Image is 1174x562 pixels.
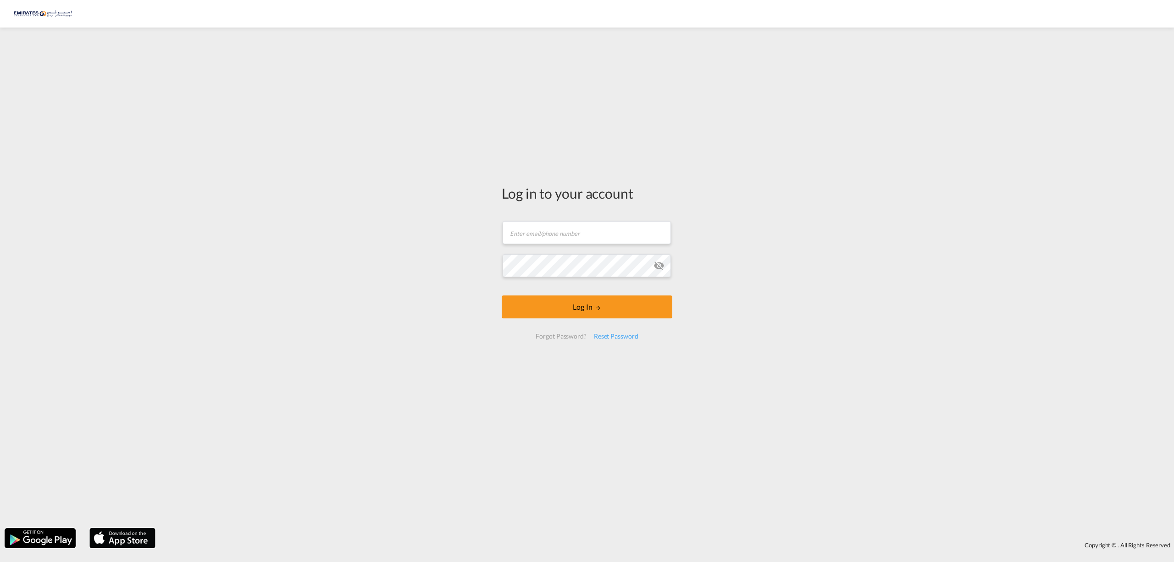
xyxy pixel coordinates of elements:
div: Forgot Password? [532,328,590,345]
div: Reset Password [590,328,642,345]
div: Copyright © . All Rights Reserved [160,537,1174,553]
input: Enter email/phone number [503,221,671,244]
img: c67187802a5a11ec94275b5db69a26e6.png [14,4,76,24]
md-icon: icon-eye-off [653,260,665,271]
img: apple.png [89,527,156,549]
button: LOGIN [502,295,672,318]
div: Log in to your account [502,184,672,203]
img: google.png [4,527,77,549]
